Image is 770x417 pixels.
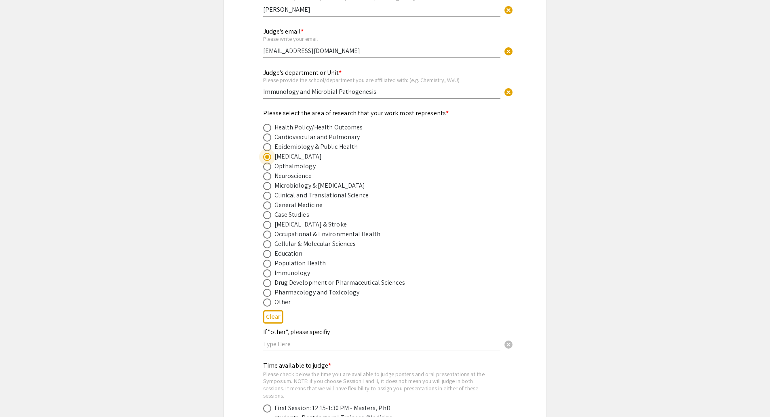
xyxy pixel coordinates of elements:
div: Cellular & Molecular Sciences [274,239,356,249]
button: Clear [500,336,517,352]
button: Clear [500,84,517,100]
div: Occupational & Environmental Health [274,229,381,239]
div: Pharmacology and Toxicology [274,288,360,297]
button: Clear [500,2,517,18]
div: Epidemiology & Public Health [274,142,358,152]
span: cancel [504,47,513,56]
div: Case Studies [274,210,309,220]
div: Please check below the time you are available to judge posters and oral presentations at the Symp... [263,370,494,399]
span: cancel [504,87,513,97]
div: Immunology [274,268,310,278]
div: Health Policy/Health Outcomes [274,123,363,132]
div: Microbiology & [MEDICAL_DATA] [274,181,365,191]
div: Neuroscience [274,171,312,181]
div: General Medicine [274,200,323,210]
iframe: Chat [6,381,34,411]
div: [MEDICAL_DATA] & Stroke [274,220,347,229]
span: cancel [504,340,513,349]
mat-label: Please select the area of research that your work most represents [263,109,449,117]
span: cancel [504,5,513,15]
input: Type Here [263,87,500,96]
button: Clear [500,42,517,59]
mat-label: Judge's department or Unit [263,68,342,77]
button: Clear [263,310,283,324]
div: Other [274,297,291,307]
div: Opthalmology [274,161,316,171]
mat-label: If "other", please specifiy [263,328,330,336]
div: Please provide the school/department you are affiliated with: (e.g. Chemistry, WVU) [263,76,500,84]
div: [MEDICAL_DATA] [274,152,322,161]
div: Education [274,249,303,258]
input: Type Here [263,47,500,55]
mat-label: Time available to judge [263,361,331,370]
div: Please write your email [263,35,500,42]
mat-label: Judge's email [263,27,304,36]
input: Type Here [263,340,500,348]
div: Population Health [274,258,326,268]
div: Cardiovascular and Pulmonary [274,132,360,142]
div: Clinical and Translational Science [274,191,369,200]
div: Drug Development or Pharmaceutical Sciences [274,278,405,288]
input: Type Here [263,5,500,14]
